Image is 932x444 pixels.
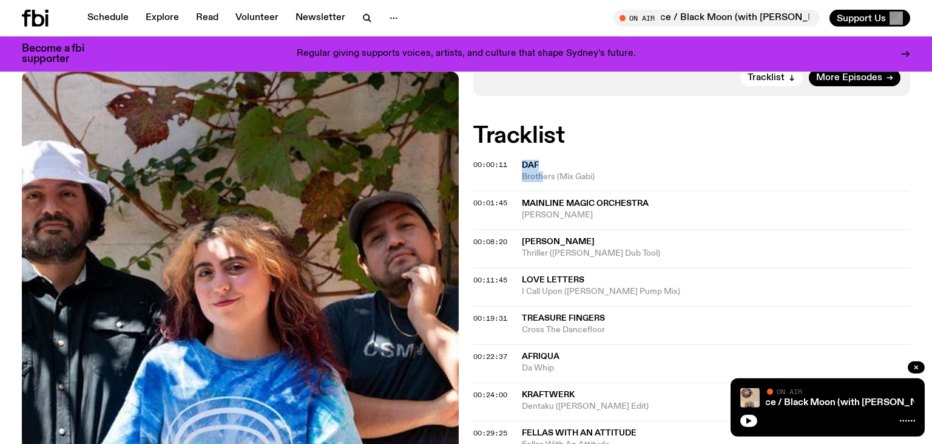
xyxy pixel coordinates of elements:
[829,10,910,27] button: Support Us
[522,429,637,437] span: Fellas WIth An Attitude
[473,315,507,322] button: 00:19:31
[473,160,507,169] span: 00:00:11
[228,10,286,27] a: Volunteer
[297,49,636,60] p: Regular giving supports voices, artists, and culture that shape Sydney’s future.
[473,313,507,323] span: 00:19:31
[522,391,575,399] span: Kraftwerk
[522,363,910,374] span: Da Whip
[522,248,910,259] span: Thriller ([PERSON_NAME] Dub Tool)
[473,125,910,147] h2: Tracklist
[473,277,507,284] button: 00:11:45
[473,430,507,437] button: 00:29:25
[809,69,900,86] a: More Episodes
[473,392,507,398] button: 00:24:00
[740,69,803,86] button: Tracklist
[473,239,507,245] button: 00:08:20
[522,352,559,361] span: Afriqua
[473,390,507,400] span: 00:24:00
[473,237,507,247] span: 00:08:20
[522,401,910,412] span: Dentaku ([PERSON_NAME] Edit)
[522,314,605,323] span: Treasure Fingers
[522,171,910,183] span: Brothers (Mix Gabi)
[473,352,507,361] span: 00:22:37
[522,324,910,336] span: Cross The Dancefloor
[522,286,910,298] span: I Call Upon ([PERSON_NAME] Pump Mix)
[740,388,760,408] img: A scanned scripture of medieval islamic astrology illustrating an eclipse
[473,200,507,207] button: 00:01:45
[473,353,507,360] button: 00:22:37
[473,275,507,285] span: 00:11:45
[522,237,595,246] span: [PERSON_NAME]
[837,13,886,24] span: Support Us
[80,10,136,27] a: Schedule
[522,161,539,169] span: DAF
[22,44,100,64] h3: Become a fbi supporter
[473,428,507,438] span: 00:29:25
[816,73,882,83] span: More Episodes
[288,10,353,27] a: Newsletter
[613,10,820,27] button: On AirSolstice / Black Moon (with [PERSON_NAME])
[473,162,507,168] button: 00:00:11
[138,10,186,27] a: Explore
[522,276,584,284] span: Love Letters
[522,199,649,208] span: Mainline Magic Orchestra
[748,73,785,83] span: Tracklist
[189,10,226,27] a: Read
[522,210,910,221] span: [PERSON_NAME]
[473,198,507,208] span: 00:01:45
[777,388,802,395] span: On Air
